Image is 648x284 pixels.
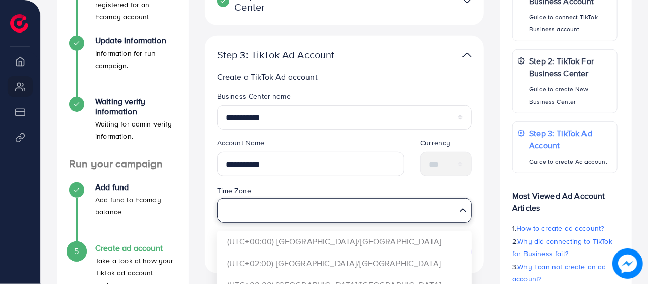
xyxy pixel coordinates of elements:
[462,48,472,62] img: TikTok partner
[512,181,618,214] p: Most Viewed Ad Account Articles
[512,262,606,284] span: Why I can not create an ad account?
[425,247,461,257] span: Create new
[217,185,251,196] label: Time Zone
[529,127,612,151] p: Step 3: TikTok Ad Account
[95,97,176,116] h4: Waiting verify information
[420,138,472,152] legend: Currency
[512,236,612,259] span: Why did connecting to TikTok for Business fail?
[95,243,176,253] h4: Create ad account
[217,49,382,61] p: Step 3: TikTok Ad Account
[512,235,618,260] p: 2.
[95,36,176,45] h4: Update Information
[217,71,472,83] p: Create a TikTok Ad account
[615,251,641,277] img: image
[95,47,176,72] p: Information for run campaign.
[415,243,472,261] button: Create new
[57,182,189,243] li: Add fund
[10,14,28,33] img: logo
[95,182,176,192] h4: Add fund
[529,11,612,36] p: Guide to connect TikTok Business account
[95,118,176,142] p: Waiting for admin verify information.
[529,83,612,108] p: Guide to create New Business Center
[217,91,472,105] legend: Business Center name
[74,245,79,257] span: 5
[529,55,612,79] p: Step 2: TikTok For Business Center
[57,157,189,170] h4: Run your campaign
[57,36,189,97] li: Update Information
[512,222,618,234] p: 1.
[529,155,612,168] p: Guide to create Ad account
[517,223,604,233] span: How to create ad account?
[217,138,404,152] legend: Account Name
[222,201,456,219] input: Search for option
[217,198,472,223] div: Search for option
[95,194,176,218] p: Add fund to Ecomdy balance
[57,97,189,157] li: Waiting verify information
